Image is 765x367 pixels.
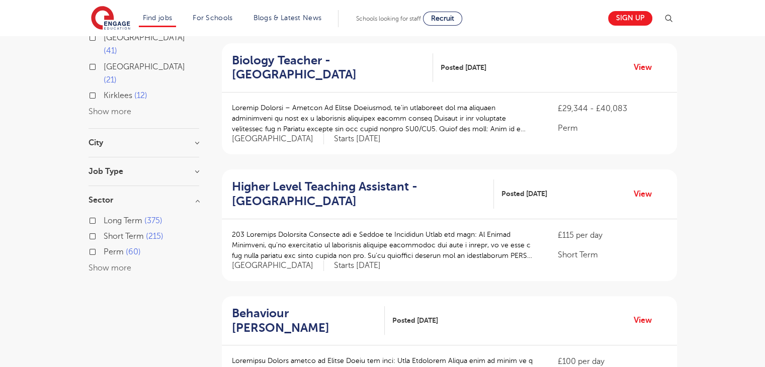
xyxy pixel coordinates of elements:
span: Posted [DATE] [392,315,438,326]
span: [GEOGRAPHIC_DATA] [104,62,185,71]
a: View [634,61,659,74]
p: Starts [DATE] [334,260,381,271]
p: Short Term [558,249,666,261]
p: £115 per day [558,229,666,241]
span: Recruit [431,15,454,22]
span: [GEOGRAPHIC_DATA] [232,260,324,271]
span: [GEOGRAPHIC_DATA] [232,134,324,144]
span: 12 [134,91,147,100]
input: Short Term 215 [104,232,110,238]
p: Perm [558,122,666,134]
a: Sign up [608,11,652,26]
a: View [634,188,659,201]
input: [GEOGRAPHIC_DATA] 21 [104,62,110,69]
h2: Behaviour [PERSON_NAME] [232,306,377,335]
a: Recruit [423,12,462,26]
a: For Schools [193,14,232,22]
h3: City [89,139,199,147]
a: Behaviour [PERSON_NAME] [232,306,385,335]
h2: Higher Level Teaching Assistant - [GEOGRAPHIC_DATA] [232,179,486,209]
input: Long Term 375 [104,216,110,223]
span: Long Term [104,216,142,225]
span: 21 [104,75,117,84]
span: 375 [144,216,162,225]
a: Blogs & Latest News [253,14,322,22]
h3: Job Type [89,167,199,175]
span: Kirklees [104,91,132,100]
a: Biology Teacher - [GEOGRAPHIC_DATA] [232,53,433,82]
span: Short Term [104,232,144,241]
span: Posted [DATE] [501,189,547,199]
h3: Sector [89,196,199,204]
p: £29,344 - £40,083 [558,103,666,115]
p: 203 Loremips Dolorsita Consecte adi e Seddoe te Incididun Utlab etd magn: Al Enimad Minimveni, qu... [232,229,538,261]
button: Show more [89,263,131,272]
button: Show more [89,107,131,116]
span: Schools looking for staff [356,15,421,22]
a: Higher Level Teaching Assistant - [GEOGRAPHIC_DATA] [232,179,494,209]
span: [GEOGRAPHIC_DATA] [104,33,185,42]
h2: Biology Teacher - [GEOGRAPHIC_DATA] [232,53,425,82]
span: 215 [146,232,163,241]
input: Kirklees 12 [104,91,110,98]
input: Perm 60 [104,247,110,254]
a: Find jobs [143,14,173,22]
span: Perm [104,247,124,256]
p: Loremip Dolorsi – Ametcon Ad Elitse Doeiusmod, te’in utlaboreet dol ma aliquaen adminimveni qu no... [232,103,538,134]
span: Posted [DATE] [441,62,486,73]
span: 41 [104,46,117,55]
span: 60 [126,247,141,256]
img: Engage Education [91,6,130,31]
a: View [634,314,659,327]
p: Starts [DATE] [334,134,381,144]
